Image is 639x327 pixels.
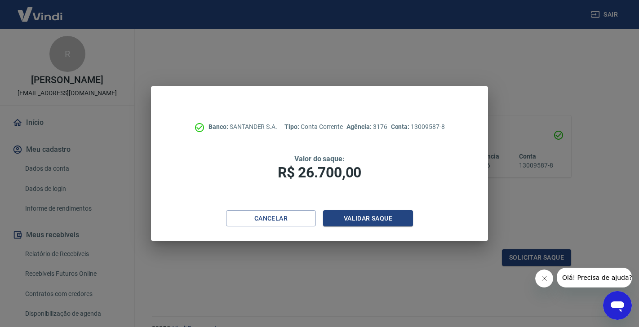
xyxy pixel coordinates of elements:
[535,270,553,287] iframe: Close message
[346,123,373,130] span: Agência:
[226,210,316,227] button: Cancelar
[278,164,361,181] span: R$ 26.700,00
[284,122,343,132] p: Conta Corrente
[603,291,632,320] iframe: Button to launch messaging window
[557,268,632,287] iframe: Message from company
[294,155,345,163] span: Valor do saque:
[284,123,301,130] span: Tipo:
[391,122,445,132] p: 13009587-8
[391,123,411,130] span: Conta:
[209,122,277,132] p: SANTANDER S.A.
[5,6,75,13] span: Olá! Precisa de ajuda?
[323,210,413,227] button: Validar saque
[209,123,230,130] span: Banco:
[346,122,387,132] p: 3176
